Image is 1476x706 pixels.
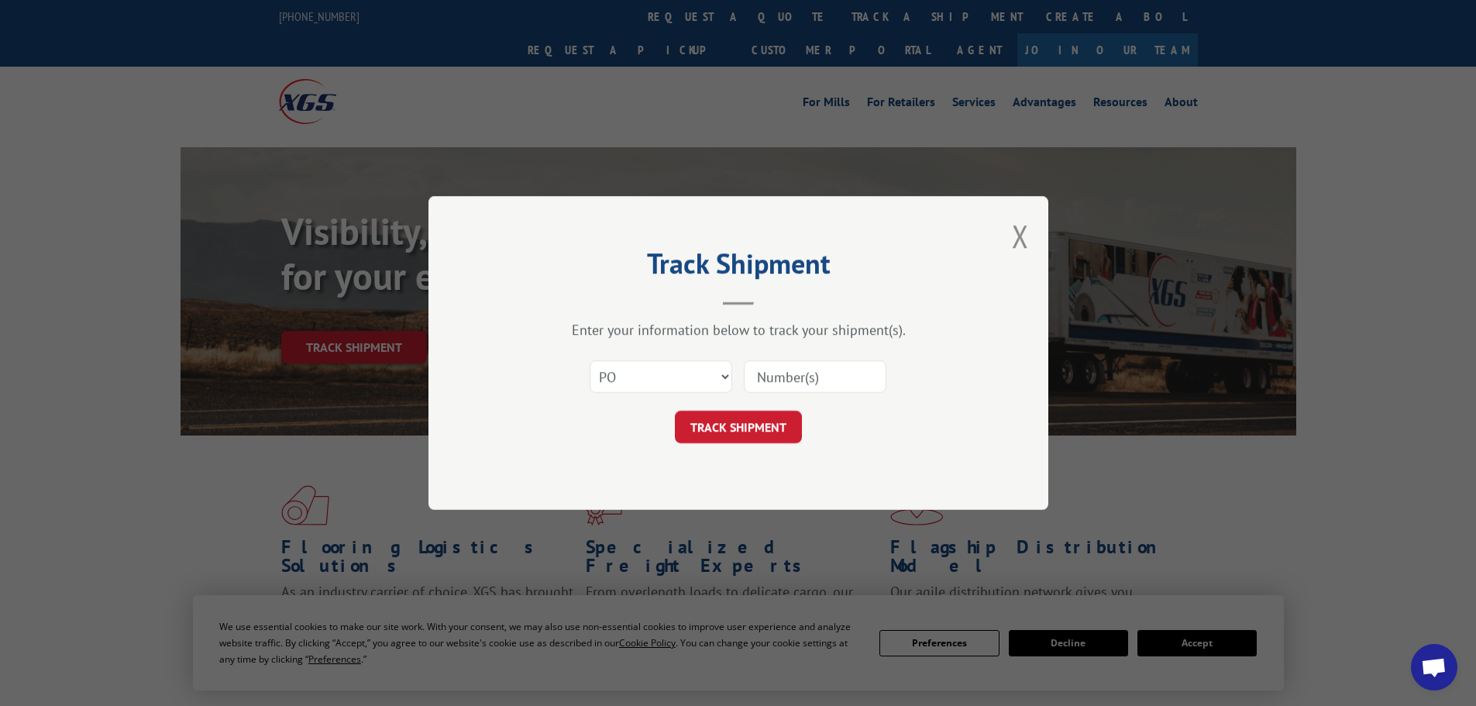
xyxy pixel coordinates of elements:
button: TRACK SHIPMENT [675,411,802,443]
div: Open chat [1411,644,1457,691]
input: Number(s) [744,360,886,393]
h2: Track Shipment [506,253,971,282]
button: Close modal [1012,215,1029,257]
div: Enter your information below to track your shipment(s). [506,321,971,339]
